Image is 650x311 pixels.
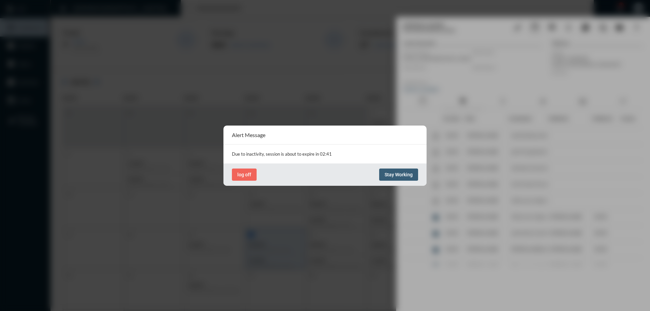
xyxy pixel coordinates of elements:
h2: Alert Message [232,132,265,138]
p: Due to inactivity, session is about to expire in 02:41 [232,151,418,157]
span: Stay Working [385,172,413,177]
button: Stay Working [379,169,418,181]
button: log off [232,169,257,181]
span: log off [237,172,251,177]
